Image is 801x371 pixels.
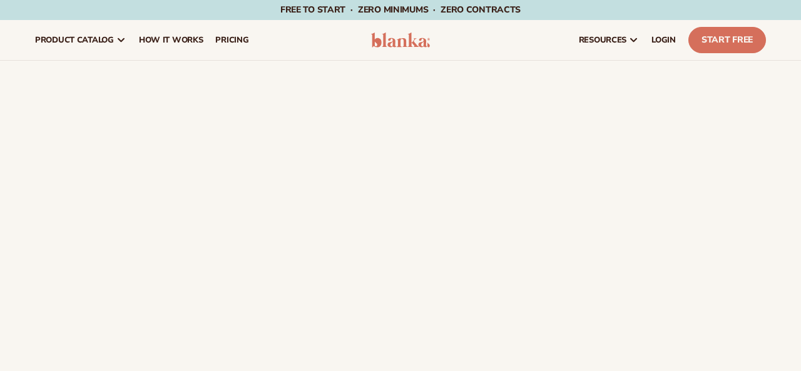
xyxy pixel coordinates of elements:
a: resources [573,20,645,60]
a: product catalog [29,20,133,60]
a: LOGIN [645,20,682,60]
a: Start Free [688,27,766,53]
span: product catalog [35,35,114,45]
span: resources [579,35,626,45]
span: LOGIN [651,35,676,45]
img: logo [371,33,430,48]
a: How It Works [133,20,210,60]
a: pricing [209,20,255,60]
span: pricing [215,35,248,45]
span: How It Works [139,35,203,45]
span: Free to start · ZERO minimums · ZERO contracts [280,4,521,16]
